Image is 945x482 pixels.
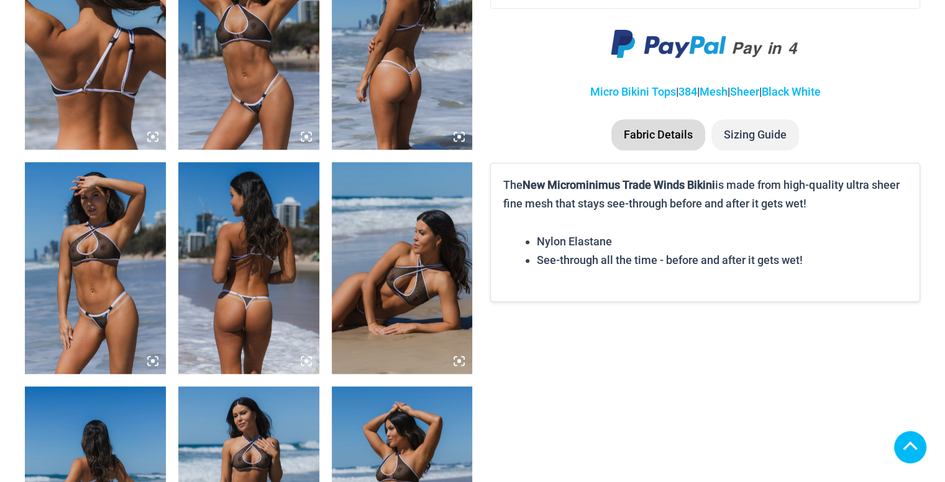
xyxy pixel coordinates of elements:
[792,85,821,98] a: White
[711,119,799,150] li: Sizing Guide
[523,178,715,191] b: New Microminimus Trade Winds Bikini
[25,162,166,373] img: Tradewinds Ink and Ivory 384 Halter 469 Thong
[590,85,676,98] a: Micro Bikini Tops
[537,232,907,251] li: Nylon Elastane
[490,83,920,101] p: | | | |
[503,176,907,212] p: The is made from high-quality ultra sheer fine mesh that stays see-through before and after it ge...
[730,85,759,98] a: Sheer
[700,85,728,98] a: Mesh
[678,85,697,98] a: 384
[611,119,705,150] li: Fabric Details
[332,162,473,373] img: Tradewinds Ink and Ivory 384 Halter 469 Thong
[762,85,789,98] a: Black
[178,162,319,373] img: Tradewinds Ink and Ivory 384 Halter 469 Thong
[537,251,907,270] li: See-through all the time - before and after it gets wet!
